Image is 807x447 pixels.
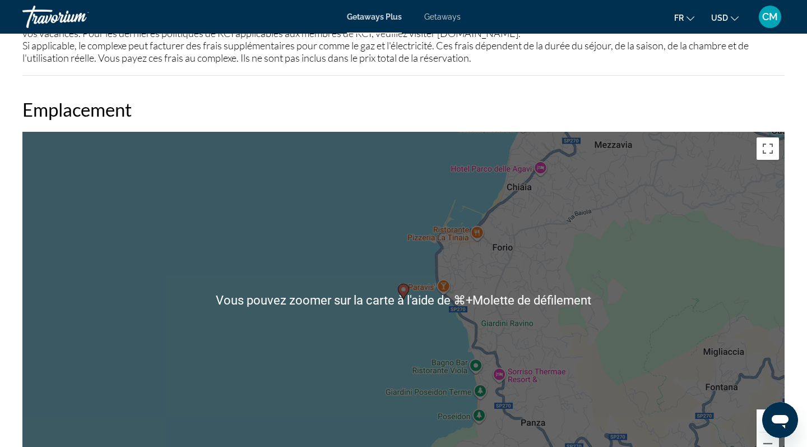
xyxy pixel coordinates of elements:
[711,13,728,22] span: USD
[757,137,779,160] button: Passer en plein écran
[762,402,798,438] iframe: Bouton de lancement de la fenêtre de messagerie
[424,12,461,21] a: Getaways
[674,10,694,26] button: Change language
[755,5,785,29] button: User Menu
[762,11,778,22] span: CM
[22,98,785,121] h2: Emplacement
[347,12,402,21] a: Getaways Plus
[22,2,134,31] a: Travorium
[757,409,779,432] button: Zoom avant
[674,13,684,22] span: fr
[711,10,739,26] button: Change currency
